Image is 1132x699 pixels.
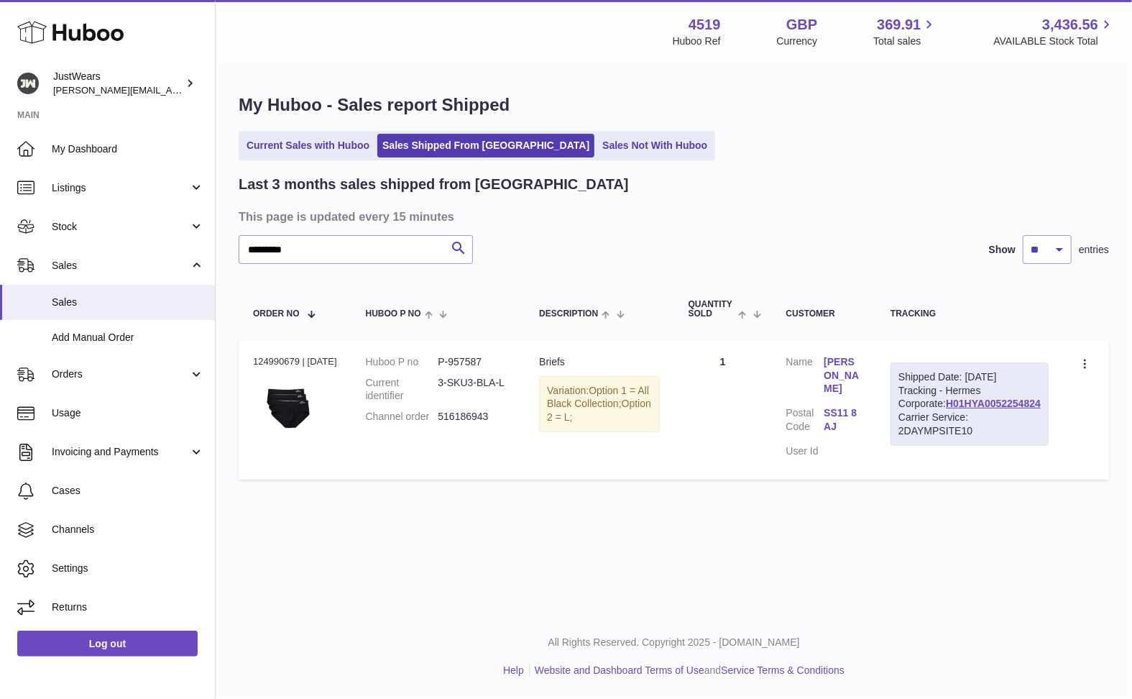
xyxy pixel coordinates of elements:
[786,309,862,319] div: Customer
[239,93,1109,116] h1: My Huboo - Sales report Shipped
[673,35,721,48] div: Huboo Ref
[52,259,189,273] span: Sales
[438,376,510,403] dd: 3-SKU3-BLA-L
[253,373,325,444] img: 45191709312261.jpg
[993,15,1115,48] a: 3,436.56 AVAILABLE Stock Total
[253,309,300,319] span: Order No
[53,70,183,97] div: JustWears
[891,362,1049,446] div: Tracking - Hermes Corporate:
[539,355,660,369] div: Briefs
[239,175,629,194] h2: Last 3 months sales shipped from [GEOGRAPHIC_DATA]
[503,664,524,676] a: Help
[873,35,937,48] span: Total sales
[689,300,735,319] span: Quantity Sold
[535,664,704,676] a: Website and Dashboard Terms of Use
[873,15,937,48] a: 369.91 Total sales
[52,296,204,309] span: Sales
[721,664,845,676] a: Service Terms & Conditions
[777,35,818,48] div: Currency
[366,376,438,403] dt: Current identifier
[52,484,204,498] span: Cases
[786,15,817,35] strong: GBP
[52,562,204,575] span: Settings
[366,355,438,369] dt: Huboo P no
[597,134,712,157] a: Sales Not With Huboo
[547,385,649,410] span: Option 1 = All Black Collection;
[52,445,189,459] span: Invoicing and Payments
[52,142,204,156] span: My Dashboard
[674,341,772,480] td: 1
[253,355,337,368] div: 124990679 | [DATE]
[52,181,189,195] span: Listings
[239,209,1105,224] h3: This page is updated every 15 minutes
[52,220,189,234] span: Stock
[539,309,598,319] span: Description
[52,523,204,536] span: Channels
[52,331,204,344] span: Add Manual Order
[891,309,1049,319] div: Tracking
[17,73,39,94] img: josh@just-wears.com
[1042,15,1098,35] span: 3,436.56
[17,631,198,657] a: Log out
[786,444,824,458] dt: User Id
[227,636,1121,649] p: All Rights Reserved. Copyright 2025 - [DOMAIN_NAME]
[786,406,824,437] dt: Postal Code
[993,35,1115,48] span: AVAILABLE Stock Total
[241,134,374,157] a: Current Sales with Huboo
[438,410,510,424] dd: 516186943
[898,411,1041,438] div: Carrier Service: 2DAYMPSITE10
[52,600,204,614] span: Returns
[53,84,288,96] span: [PERSON_NAME][EMAIL_ADDRESS][DOMAIN_NAME]
[366,309,421,319] span: Huboo P no
[52,367,189,381] span: Orders
[898,370,1041,384] div: Shipped Date: [DATE]
[946,398,1041,409] a: H01HYA0052254824
[824,406,862,434] a: SS11 8AJ
[52,406,204,420] span: Usage
[438,355,510,369] dd: P-957587
[366,410,438,424] dt: Channel order
[824,355,862,396] a: [PERSON_NAME]
[377,134,594,157] a: Sales Shipped From [GEOGRAPHIC_DATA]
[539,376,660,433] div: Variation:
[530,664,845,677] li: and
[786,355,824,400] dt: Name
[1079,243,1109,257] span: entries
[989,243,1016,257] label: Show
[689,15,721,35] strong: 4519
[877,15,921,35] span: 369.91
